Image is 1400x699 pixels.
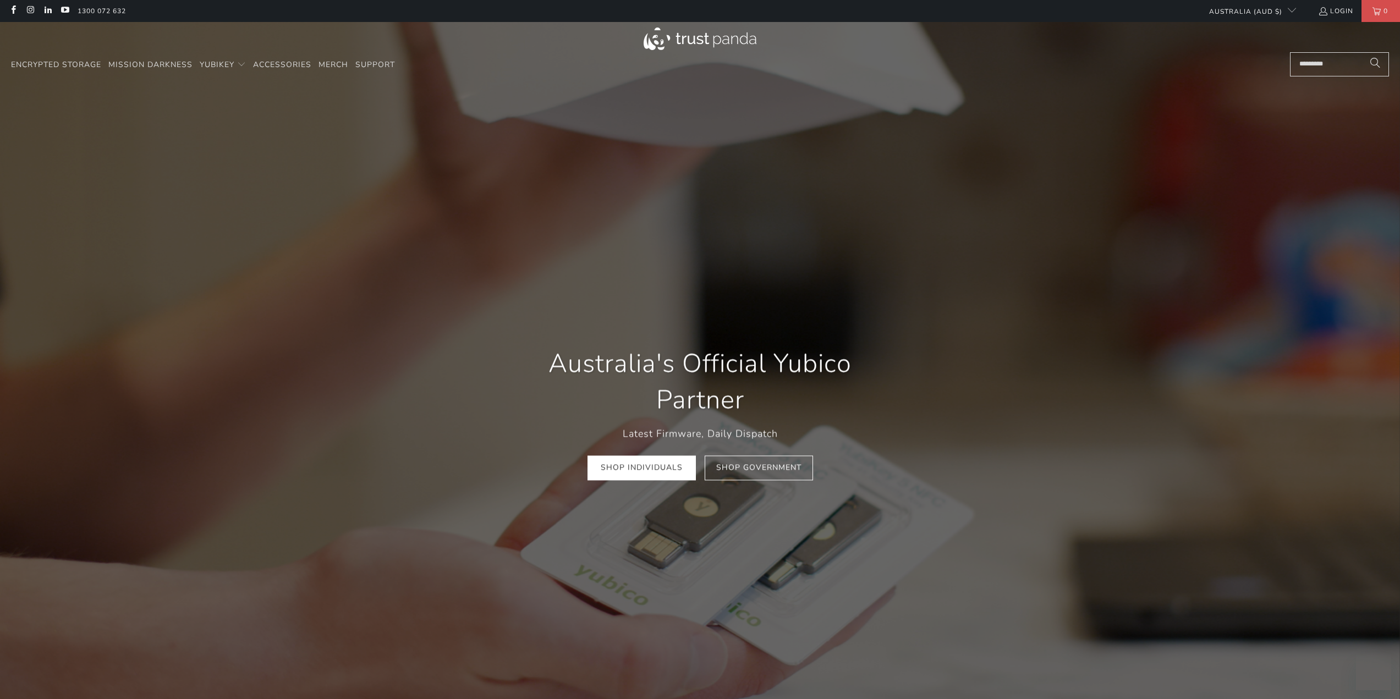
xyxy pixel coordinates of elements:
[319,59,348,70] span: Merch
[108,52,193,78] a: Mission Darkness
[200,59,234,70] span: YubiKey
[355,59,395,70] span: Support
[78,5,126,17] a: 1300 072 632
[644,27,756,50] img: Trust Panda Australia
[60,7,69,15] a: Trust Panda Australia on YouTube
[108,59,193,70] span: Mission Darkness
[11,52,395,78] nav: Translation missing: en.navigation.header.main_nav
[588,456,696,481] a: Shop Individuals
[319,52,348,78] a: Merch
[705,456,813,481] a: Shop Government
[8,7,18,15] a: Trust Panda Australia on Facebook
[25,7,35,15] a: Trust Panda Australia on Instagram
[1290,52,1389,76] input: Search...
[519,345,882,418] h1: Australia's Official Yubico Partner
[253,59,311,70] span: Accessories
[11,52,101,78] a: Encrypted Storage
[43,7,52,15] a: Trust Panda Australia on LinkedIn
[200,52,246,78] summary: YubiKey
[253,52,311,78] a: Accessories
[519,426,882,442] p: Latest Firmware, Daily Dispatch
[1318,5,1353,17] a: Login
[1356,655,1391,690] iframe: Button to launch messaging window
[355,52,395,78] a: Support
[11,59,101,70] span: Encrypted Storage
[1361,52,1389,76] button: Search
